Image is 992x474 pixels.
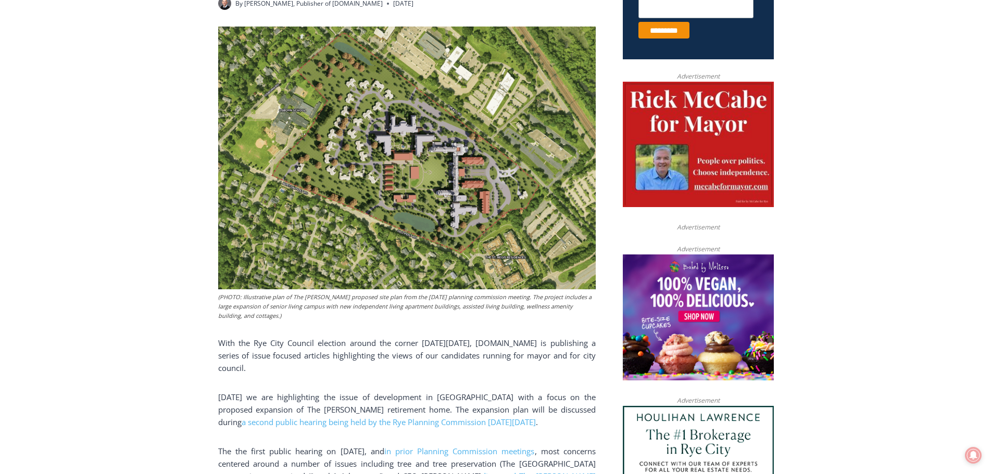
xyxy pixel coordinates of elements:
figcaption: (PHOTO: Illustrative plan of The [PERSON_NAME] proposed site plan from the [DATE] planning commis... [218,292,596,320]
a: in prior Planning Commission meetings [384,446,535,456]
img: (PHOTO: Illustrative plan of The Osborn's proposed site plan from the July 10, 2025 planning comm... [218,27,596,289]
img: McCabe for Mayor [623,82,774,208]
span: The the first public hearing on [DATE], and [218,446,384,456]
span: With the Rye City Council election around the corner [DATE][DATE], [DOMAIN_NAME] is publishing a ... [218,338,596,373]
span: Advertisement [667,222,730,232]
a: a second public hearing being held by the Rye Planning Commission [DATE][DATE] [242,417,536,427]
img: Baked by Melissa [623,254,774,380]
span: Advertisement [667,244,730,254]
span: . [536,417,538,427]
a: Intern @ [DOMAIN_NAME] [250,101,505,130]
div: "We would have speakers with experience in local journalism speak to us about their experiences a... [263,1,492,101]
span: [DATE] we are highlighting the issue of development in [GEOGRAPHIC_DATA] with a focus on the prop... [218,392,596,427]
span: Advertisement [667,395,730,405]
span: Intern @ [DOMAIN_NAME] [272,104,483,127]
span: Advertisement [667,71,730,81]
